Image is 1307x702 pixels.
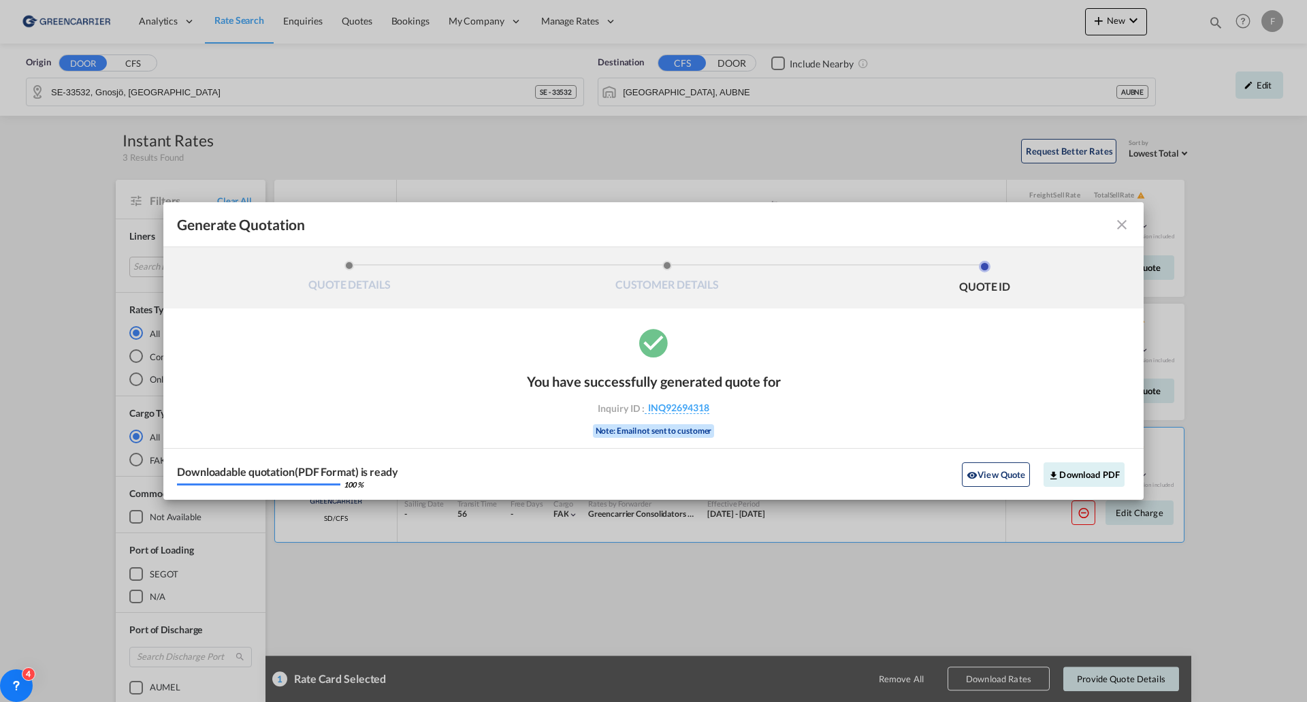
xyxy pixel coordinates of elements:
[962,462,1030,487] button: icon-eyeView Quote
[177,466,398,477] div: Downloadable quotation(PDF Format) is ready
[593,424,715,438] div: Note: Email not sent to customer
[1114,217,1130,233] md-icon: icon-close fg-AAA8AD cursor m-0
[1044,462,1125,487] button: Download PDF
[826,261,1144,298] li: QUOTE ID
[527,373,781,389] div: You have successfully generated quote for
[645,402,709,414] span: INQ92694318
[575,402,732,414] div: Inquiry ID :
[636,325,671,360] md-icon: icon-checkbox-marked-circle
[163,202,1144,500] md-dialog: Generate QuotationQUOTE ...
[509,261,826,298] li: CUSTOMER DETAILS
[344,481,364,488] div: 100 %
[177,216,305,234] span: Generate Quotation
[191,261,509,298] li: QUOTE DETAILS
[967,470,978,481] md-icon: icon-eye
[1048,470,1059,481] md-icon: icon-download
